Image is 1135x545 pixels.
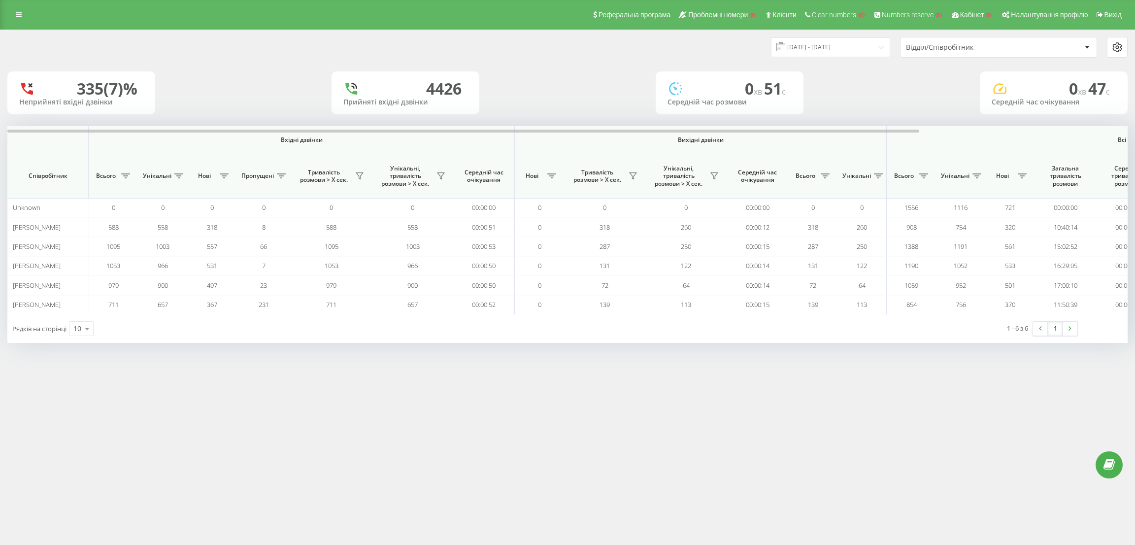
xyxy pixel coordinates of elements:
span: 64 [859,281,866,290]
span: 531 [207,261,217,270]
span: 370 [1005,300,1015,309]
span: 1095 [106,242,120,251]
td: 11:50:39 [1035,295,1096,314]
span: 0 [684,203,688,212]
div: 1 - 6 з 6 [1007,323,1028,333]
span: Пропущені [241,172,274,180]
span: 1052 [954,261,968,270]
div: Прийняті вхідні дзвінки [343,98,467,106]
span: 0 [860,203,864,212]
span: 131 [808,261,818,270]
span: 260 [681,223,691,232]
span: 23 [260,281,267,290]
span: хв [754,86,764,97]
span: 47 [1088,78,1110,99]
span: 0 [538,281,541,290]
span: 0 [1069,78,1088,99]
span: Унікальні [143,172,171,180]
span: 711 [108,300,119,309]
span: 66 [260,242,267,251]
span: 900 [407,281,418,290]
span: 1003 [156,242,169,251]
td: 00:00:14 [727,256,788,275]
span: Налаштування профілю [1011,11,1088,19]
span: 1388 [904,242,918,251]
span: 1053 [106,261,120,270]
span: 0 [538,261,541,270]
span: Вихідні дзвінки [538,136,864,144]
span: Унікальні, тривалість розмови > Х сек. [377,165,434,188]
span: Проблемні номери [688,11,748,19]
div: Середній час очікування [992,98,1116,106]
span: 1191 [954,242,968,251]
td: 00:00:50 [453,256,515,275]
td: 00:00:51 [453,217,515,237]
span: 0 [538,300,541,309]
span: 367 [207,300,217,309]
span: Загальна тривалість розмови [1042,165,1089,188]
td: 00:00:00 [1035,198,1096,217]
span: Нові [192,172,217,180]
span: c [1106,86,1110,97]
td: 00:00:00 [453,198,515,217]
span: хв [1078,86,1088,97]
td: 00:00:14 [727,275,788,295]
span: 900 [158,281,168,290]
a: 1 [1048,322,1063,336]
td: 00:00:15 [727,295,788,314]
span: Unknown [13,203,40,212]
span: 139 [600,300,610,309]
span: 139 [808,300,818,309]
span: 0 [538,223,541,232]
span: Вихід [1104,11,1122,19]
span: 0 [603,203,606,212]
span: Середній час очікування [734,169,781,184]
span: Унікальні [941,172,969,180]
span: 122 [857,261,867,270]
span: 318 [808,223,818,232]
span: Нові [520,172,544,180]
span: 250 [681,242,691,251]
span: Кабінет [960,11,984,19]
span: 0 [161,203,165,212]
span: 588 [108,223,119,232]
span: c [782,86,786,97]
span: 979 [326,281,336,290]
span: 561 [1005,242,1015,251]
span: 1003 [406,242,420,251]
span: 1556 [904,203,918,212]
span: 260 [857,223,867,232]
span: Всього [94,172,118,180]
span: 966 [407,261,418,270]
span: 588 [326,223,336,232]
span: 51 [764,78,786,99]
span: Унікальні, тривалість розмови > Х сек. [650,165,707,188]
span: 318 [600,223,610,232]
span: 1095 [325,242,338,251]
td: 00:00:50 [453,275,515,295]
span: 320 [1005,223,1015,232]
span: 64 [683,281,690,290]
span: 0 [745,78,764,99]
span: 0 [538,242,541,251]
span: 72 [601,281,608,290]
span: 721 [1005,203,1015,212]
span: 1116 [954,203,968,212]
span: 558 [158,223,168,232]
span: 0 [210,203,214,212]
td: 16:29:05 [1035,256,1096,275]
span: 854 [906,300,917,309]
span: 1190 [904,261,918,270]
td: 15:02:52 [1035,237,1096,256]
span: 1059 [904,281,918,290]
span: 0 [538,203,541,212]
span: Вхідні дзвінки [114,136,489,144]
td: 00:00:53 [453,237,515,256]
span: 657 [407,300,418,309]
span: 0 [411,203,414,212]
span: 557 [207,242,217,251]
span: 0 [262,203,266,212]
div: Неприйняті вхідні дзвінки [19,98,143,106]
span: 497 [207,281,217,290]
span: 8 [262,223,266,232]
